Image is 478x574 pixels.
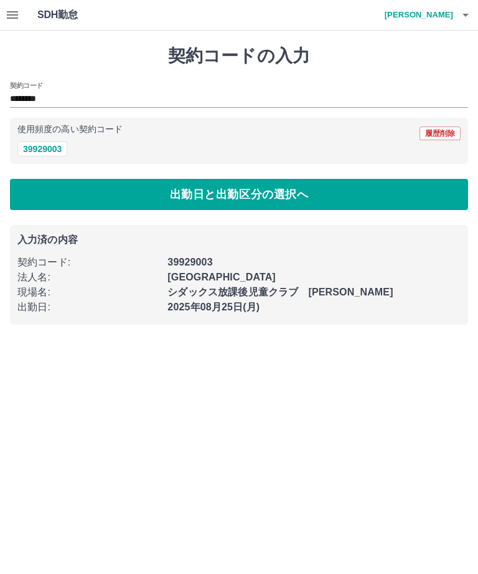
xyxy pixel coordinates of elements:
[17,125,123,134] p: 使用頻度の高い契約コード
[167,302,260,312] b: 2025年08月25日(月)
[167,272,276,282] b: [GEOGRAPHIC_DATA]
[17,141,67,156] button: 39929003
[17,285,160,300] p: 現場名 :
[10,45,468,67] h1: 契約コードの入力
[419,127,461,140] button: 履歴削除
[10,179,468,210] button: 出勤日と出勤区分の選択へ
[167,257,212,267] b: 39929003
[17,235,461,245] p: 入力済の内容
[17,255,160,270] p: 契約コード :
[17,300,160,315] p: 出勤日 :
[17,270,160,285] p: 法人名 :
[167,287,393,297] b: シダックス放課後児童クラブ [PERSON_NAME]
[10,80,43,90] h2: 契約コード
